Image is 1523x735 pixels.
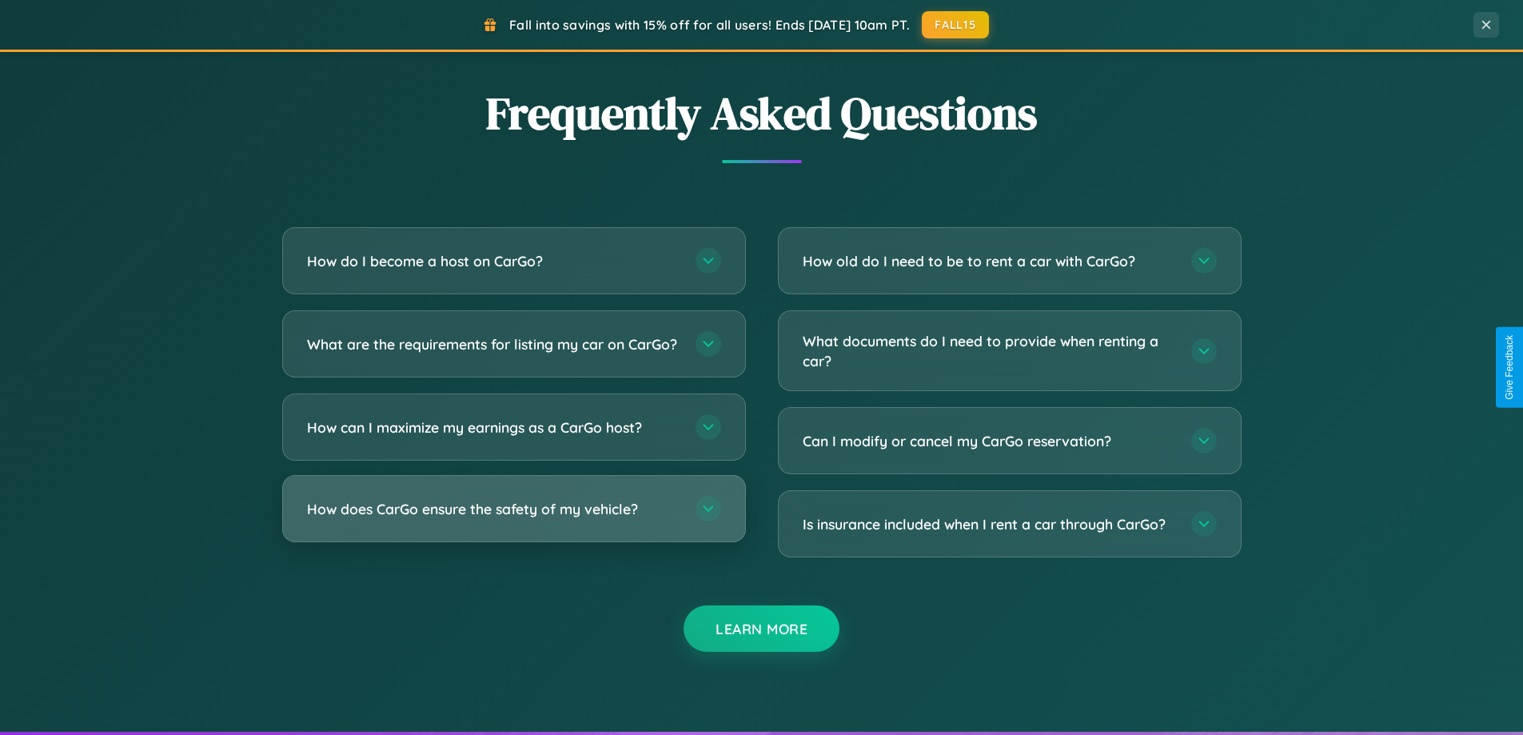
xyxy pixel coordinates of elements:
[684,605,839,652] button: Learn More
[307,417,680,437] h3: How can I maximize my earnings as a CarGo host?
[803,514,1175,534] h3: Is insurance included when I rent a car through CarGo?
[307,334,680,354] h3: What are the requirements for listing my car on CarGo?
[307,251,680,271] h3: How do I become a host on CarGo?
[803,431,1175,451] h3: Can I modify or cancel my CarGo reservation?
[282,82,1242,144] h2: Frequently Asked Questions
[803,251,1175,271] h3: How old do I need to be to rent a car with CarGo?
[1504,335,1515,400] div: Give Feedback
[509,17,910,33] span: Fall into savings with 15% off for all users! Ends [DATE] 10am PT.
[307,499,680,519] h3: How does CarGo ensure the safety of my vehicle?
[803,331,1175,370] h3: What documents do I need to provide when renting a car?
[922,11,989,38] button: FALL15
